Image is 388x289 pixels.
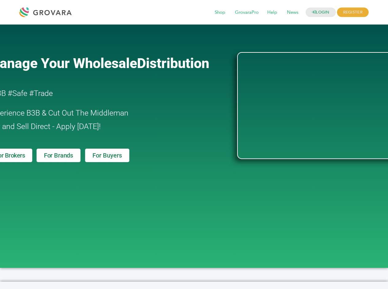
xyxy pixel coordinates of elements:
[231,7,263,18] span: GrovaraPro
[37,149,80,162] a: For Brands
[231,9,263,16] a: GrovaraPro
[263,9,281,16] a: Help
[137,55,209,71] span: Distribution
[210,7,229,18] span: Shop
[306,8,336,17] a: LOGIN
[210,9,229,16] a: Shop
[44,152,73,158] span: For Brands
[283,7,303,18] span: News
[263,7,281,18] span: Help
[337,8,369,17] span: REGISTER
[283,9,303,16] a: News
[85,149,129,162] a: For Buyers
[92,152,122,158] span: For Buyers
